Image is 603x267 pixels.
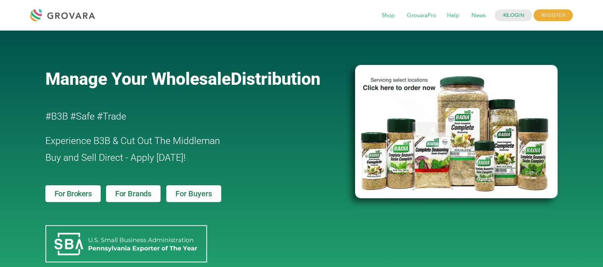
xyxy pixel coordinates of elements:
span: For Brands [115,190,151,197]
a: For Buyers [166,185,221,202]
h2: #B3B #Safe #Trade [45,108,312,125]
span: Help [442,8,465,23]
a: For Brands [106,185,161,202]
span: GrovaraPro [402,8,442,23]
span: Manage Your Wholesale [45,69,231,89]
a: Shop [376,11,400,20]
span: Distribution [231,69,320,89]
a: For Brokers [45,185,101,202]
a: Manage Your WholesaleDistribution [45,69,343,89]
span: Shop [376,8,400,23]
span: For Buyers [175,190,212,197]
span: News [466,8,491,23]
a: LOGIN [495,10,532,21]
span: REGISTER [534,10,573,21]
a: GrovaraPro [402,11,442,20]
a: Help [442,11,465,20]
span: Experience B3B & Cut Out The Middleman [45,135,220,146]
span: For Brokers [55,190,92,197]
a: News [466,11,491,20]
span: Buy and Sell Direct - Apply [DATE]! [45,152,186,163]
